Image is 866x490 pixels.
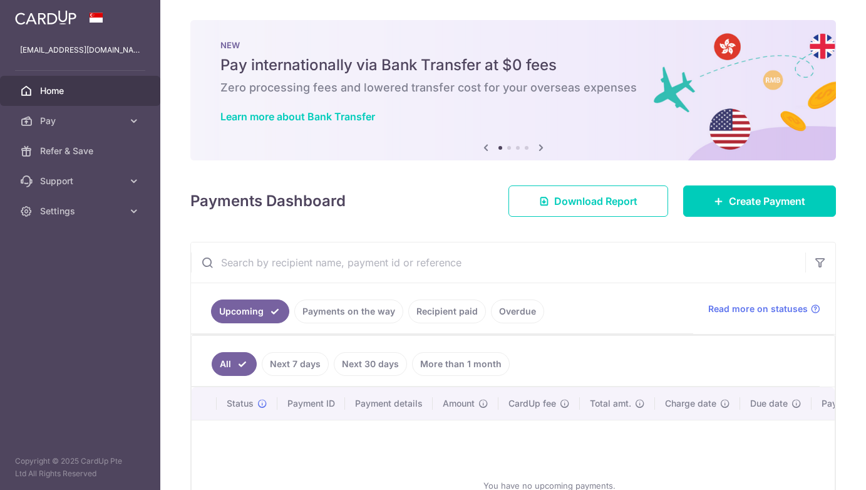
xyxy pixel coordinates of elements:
img: CardUp [15,10,76,25]
span: Due date [750,397,788,410]
span: Amount [443,397,475,410]
p: [EMAIL_ADDRESS][DOMAIN_NAME] [20,44,140,56]
h4: Payments Dashboard [190,190,346,212]
span: Charge date [665,397,716,410]
a: Overdue [491,300,544,323]
span: Total amt. [590,397,631,410]
a: Payments on the way [294,300,403,323]
a: All [212,352,257,376]
span: CardUp fee [508,397,556,410]
a: Next 30 days [334,352,407,376]
a: Learn more about Bank Transfer [220,110,375,123]
input: Search by recipient name, payment id or reference [191,242,805,283]
a: Recipient paid [408,300,486,323]
span: Status [227,397,254,410]
p: NEW [220,40,806,50]
span: Read more on statuses [708,303,808,315]
h6: Zero processing fees and lowered transfer cost for your overseas expenses [220,80,806,95]
span: Create Payment [729,194,805,209]
a: More than 1 month [412,352,510,376]
a: Next 7 days [262,352,329,376]
h5: Pay internationally via Bank Transfer at $0 fees [220,55,806,75]
span: Refer & Save [40,145,123,157]
a: Read more on statuses [708,303,820,315]
span: Settings [40,205,123,217]
span: Support [40,175,123,187]
a: Create Payment [683,185,836,217]
a: Download Report [508,185,668,217]
img: Bank transfer banner [190,20,836,160]
th: Payment details [345,387,433,420]
span: Pay [40,115,123,127]
th: Payment ID [277,387,345,420]
span: Download Report [554,194,637,209]
span: Home [40,85,123,97]
a: Upcoming [211,300,289,323]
